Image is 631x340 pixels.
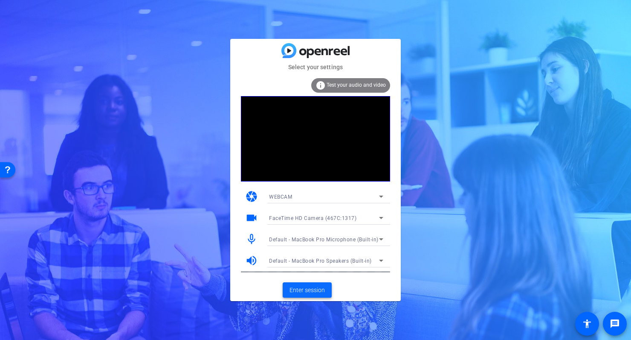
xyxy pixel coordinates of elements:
[327,82,386,88] span: Test your audio and video
[582,319,592,329] mat-icon: accessibility
[245,254,258,267] mat-icon: volume_up
[245,211,258,224] mat-icon: videocam
[315,80,326,91] mat-icon: info
[245,233,258,246] mat-icon: mic_none
[269,194,292,200] span: WEBCAM
[281,43,350,58] img: blue-gradient.svg
[269,237,379,243] span: Default - MacBook Pro Microphone (Built-in)
[610,319,620,329] mat-icon: message
[269,215,356,221] span: FaceTime HD Camera (467C:1317)
[289,286,325,295] span: Enter session
[245,190,258,203] mat-icon: camera
[269,258,372,264] span: Default - MacBook Pro Speakers (Built-in)
[230,62,401,72] mat-card-subtitle: Select your settings
[283,282,332,298] button: Enter session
